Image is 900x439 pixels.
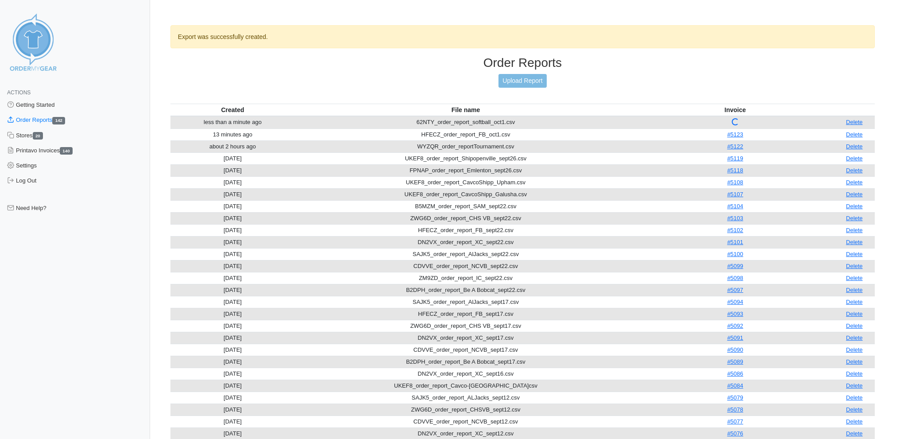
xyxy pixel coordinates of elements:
[170,212,295,224] td: [DATE]
[170,260,295,272] td: [DATE]
[170,188,295,200] td: [DATE]
[170,308,295,320] td: [DATE]
[846,203,863,210] a: Delete
[170,128,295,140] td: 13 minutes ago
[727,227,743,233] a: #5102
[727,334,743,341] a: #5091
[295,152,637,164] td: UKEF8_order_report_Shipopenville_sept26.csv
[846,394,863,401] a: Delete
[846,358,863,365] a: Delete
[727,179,743,186] a: #5108
[846,215,863,221] a: Delete
[727,382,743,389] a: #5084
[170,104,295,116] th: Created
[170,296,295,308] td: [DATE]
[60,147,73,155] span: 140
[170,272,295,284] td: [DATE]
[727,358,743,365] a: #5089
[727,275,743,281] a: #5098
[170,284,295,296] td: [DATE]
[170,25,875,48] div: Export was successfully created.
[727,155,743,162] a: #5119
[295,284,637,296] td: B2DPH_order_report_Be A Bobcat_sept22.csv
[727,239,743,245] a: #5101
[727,430,743,437] a: #5076
[846,119,863,125] a: Delete
[846,263,863,269] a: Delete
[846,406,863,413] a: Delete
[727,299,743,305] a: #5094
[846,287,863,293] a: Delete
[846,179,863,186] a: Delete
[170,248,295,260] td: [DATE]
[295,140,637,152] td: WYZQR_order_reportTournament.csv
[170,380,295,392] td: [DATE]
[295,416,637,427] td: CDVVE_order_report_NCVB_sept12.csv
[295,392,637,404] td: SAJK5_order_report_ALJacks_sept12.csv
[846,430,863,437] a: Delete
[295,404,637,416] td: ZWG6D_order_report_CHSVB_sept12.csv
[295,116,637,129] td: 62NTY_order_report_softball_oct1.csv
[170,392,295,404] td: [DATE]
[727,394,743,401] a: #5079
[295,332,637,344] td: DN2VX_order_report_XC_sept17.csv
[727,346,743,353] a: #5090
[727,287,743,293] a: #5097
[846,299,863,305] a: Delete
[727,322,743,329] a: #5092
[727,263,743,269] a: #5099
[846,370,863,377] a: Delete
[846,167,863,174] a: Delete
[170,200,295,212] td: [DATE]
[727,143,743,150] a: #5122
[295,212,637,224] td: ZWG6D_order_report_CHS VB_sept22.csv
[295,380,637,392] td: UKEF8_order_report_Cavco-[GEOGRAPHIC_DATA]csv
[295,176,637,188] td: UKEF8_order_report_CavcoShipp_Upham.csv
[727,418,743,425] a: #5077
[295,104,637,116] th: File name
[170,164,295,176] td: [DATE]
[170,176,295,188] td: [DATE]
[727,311,743,317] a: #5093
[170,55,875,70] h3: Order Reports
[295,308,637,320] td: HFECZ_order_report_FB_sept17.csv
[170,236,295,248] td: [DATE]
[33,132,43,140] span: 20
[170,320,295,332] td: [DATE]
[727,251,743,257] a: #5100
[846,311,863,317] a: Delete
[295,224,637,236] td: HFECZ_order_report_FB_sept22.csv
[727,215,743,221] a: #5103
[295,236,637,248] td: DN2VX_order_report_XC_sept22.csv
[727,406,743,413] a: #5078
[295,260,637,272] td: CDVVE_order_report_NCVB_sept22.csv
[170,140,295,152] td: about 2 hours ago
[295,248,637,260] td: SAJK5_order_report_AlJacks_sept22.csv
[295,296,637,308] td: SAJK5_order_report_AlJacks_sept17.csv
[846,227,863,233] a: Delete
[846,382,863,389] a: Delete
[295,320,637,332] td: ZWG6D_order_report_CHS VB_sept17.csv
[295,200,637,212] td: B5MZM_order_report_SAM_sept22.csv
[846,131,863,138] a: Delete
[7,89,31,96] span: Actions
[846,346,863,353] a: Delete
[295,164,637,176] td: FPNAP_order_report_Emlenton_sept26.csv
[727,203,743,210] a: #5104
[170,224,295,236] td: [DATE]
[498,74,546,88] a: Upload Report
[295,356,637,368] td: B2DPH_order_report_Be A Bobcat_sept17.csv
[846,334,863,341] a: Delete
[846,155,863,162] a: Delete
[295,272,637,284] td: ZM9ZD_order_report_IC_sept22.csv
[846,239,863,245] a: Delete
[727,131,743,138] a: #5123
[295,368,637,380] td: DN2VX_order_report_XC_sept16.csv
[846,322,863,329] a: Delete
[170,116,295,129] td: less than a minute ago
[727,191,743,198] a: #5107
[170,368,295,380] td: [DATE]
[846,418,863,425] a: Delete
[637,104,834,116] th: Invoice
[170,356,295,368] td: [DATE]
